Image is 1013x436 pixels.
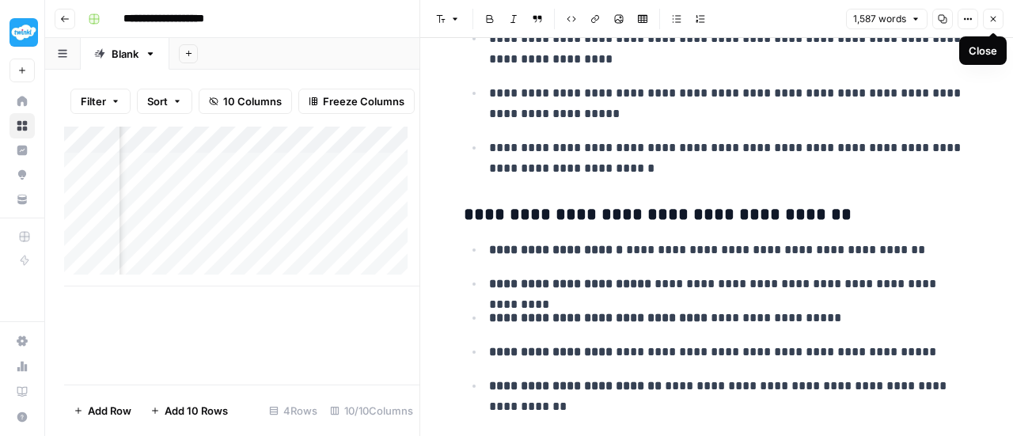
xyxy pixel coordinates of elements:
span: Sort [147,93,168,109]
a: Opportunities [9,162,35,188]
div: v 4.0.25 [44,25,78,38]
div: 10/10 Columns [324,398,419,423]
button: Filter [70,89,131,114]
button: Add 10 Rows [141,398,237,423]
div: Keywords by Traffic [175,93,267,104]
span: Filter [81,93,106,109]
img: Twinkl Logo [9,18,38,47]
a: Usage [9,354,35,379]
div: Domain: [DOMAIN_NAME] [41,41,174,54]
a: Home [9,89,35,114]
button: Sort [137,89,192,114]
a: Blank [81,38,169,70]
button: Freeze Columns [298,89,415,114]
span: Add Row [88,403,131,419]
div: Blank [112,46,138,62]
img: logo_orange.svg [25,25,38,38]
button: 1,587 words [846,9,928,29]
div: Domain Overview [60,93,142,104]
a: Settings [9,328,35,354]
button: Workspace: Twinkl [9,13,35,52]
span: 10 Columns [223,93,282,109]
button: Add Row [64,398,141,423]
a: Learning Hub [9,379,35,404]
span: Add 10 Rows [165,403,228,419]
span: Freeze Columns [323,93,404,109]
div: 4 Rows [263,398,324,423]
span: 1,587 words [853,12,906,26]
img: tab_keywords_by_traffic_grey.svg [157,92,170,104]
a: Browse [9,113,35,138]
img: tab_domain_overview_orange.svg [43,92,55,104]
div: Close [969,43,997,59]
a: Insights [9,138,35,163]
button: 10 Columns [199,89,292,114]
button: Help + Support [9,404,35,430]
a: Your Data [9,187,35,212]
img: website_grey.svg [25,41,38,54]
